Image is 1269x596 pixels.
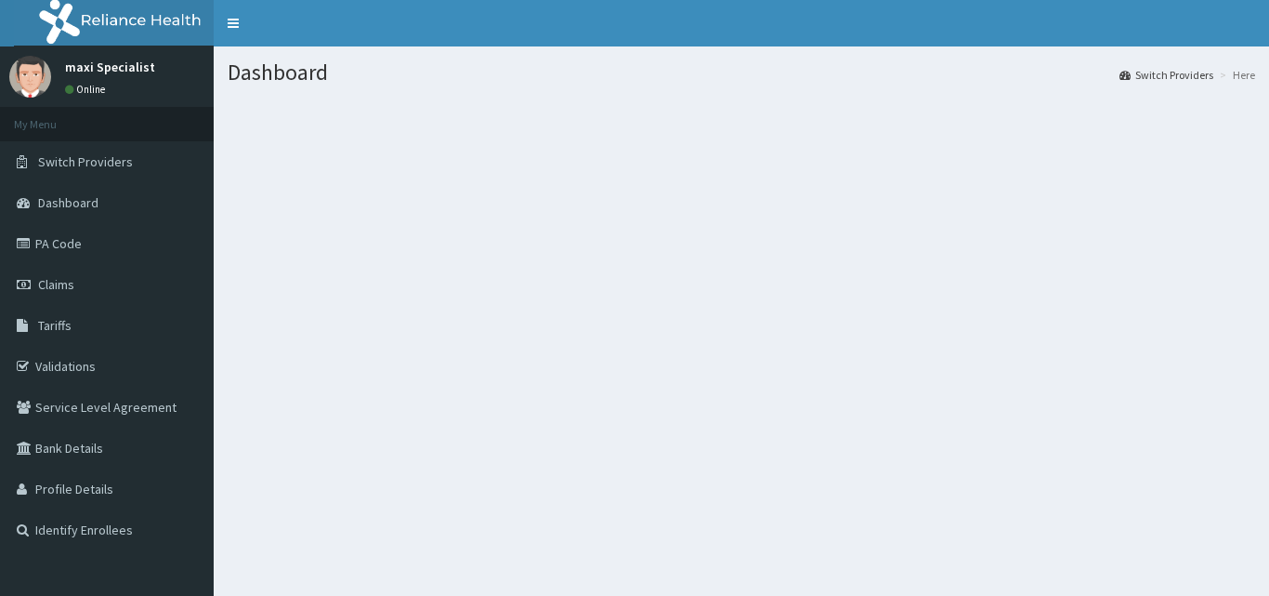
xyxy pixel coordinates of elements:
[38,194,98,211] span: Dashboard
[38,317,72,334] span: Tariffs
[1215,67,1255,83] li: Here
[9,56,51,98] img: User Image
[38,153,133,170] span: Switch Providers
[38,276,74,293] span: Claims
[1119,67,1213,83] a: Switch Providers
[228,60,1255,85] h1: Dashboard
[65,83,110,96] a: Online
[65,60,155,73] p: maxi Specialist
